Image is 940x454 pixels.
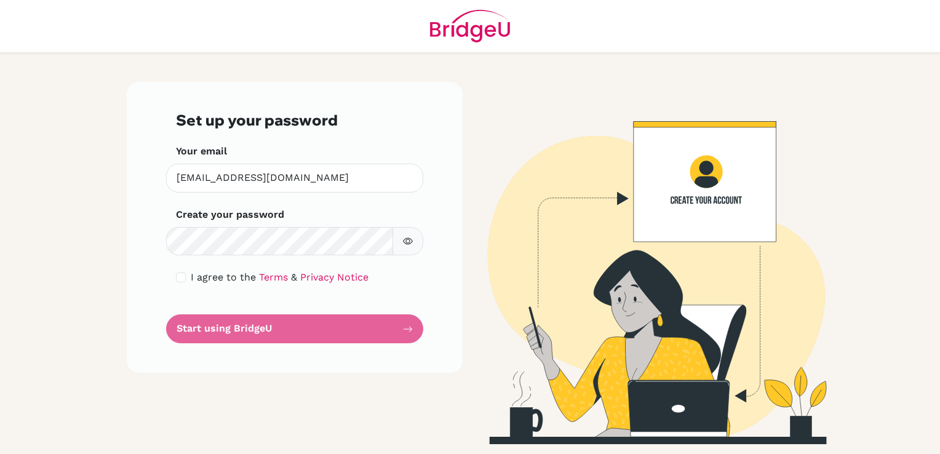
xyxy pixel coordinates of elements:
[176,144,227,159] label: Your email
[191,271,256,283] span: I agree to the
[176,111,413,129] h3: Set up your password
[176,207,284,222] label: Create your password
[291,271,297,283] span: &
[259,271,288,283] a: Terms
[166,164,423,193] input: Insert your email*
[300,271,368,283] a: Privacy Notice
